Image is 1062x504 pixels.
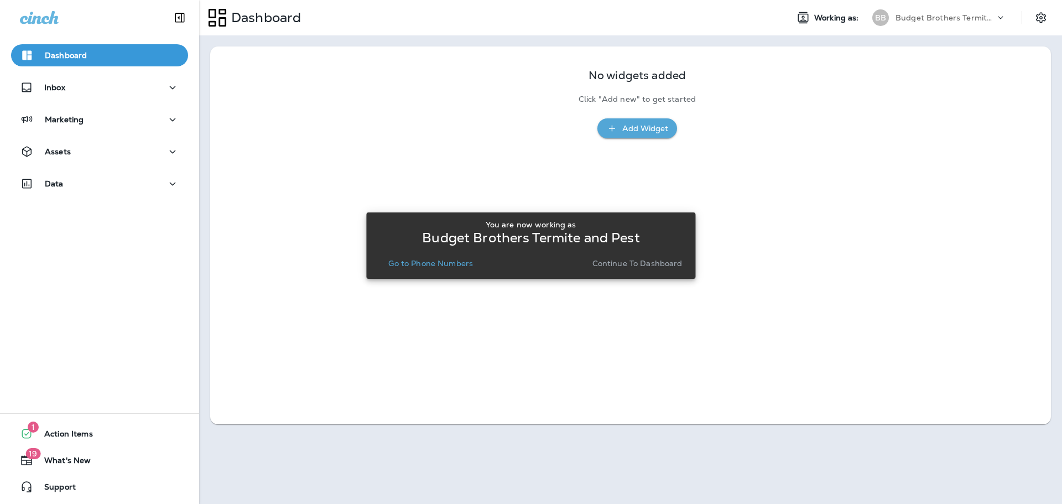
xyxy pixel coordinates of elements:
span: 1 [28,422,39,433]
button: Inbox [11,76,188,98]
p: Marketing [45,115,84,124]
button: Dashboard [11,44,188,66]
button: Continue to Dashboard [588,256,687,271]
div: BB [872,9,889,26]
span: Action Items [33,429,93,443]
button: 19What's New [11,449,188,471]
button: Data [11,173,188,195]
span: Working as: [814,13,861,23]
button: Marketing [11,108,188,131]
p: Dashboard [45,51,87,60]
span: 19 [25,448,40,459]
button: Support [11,476,188,498]
button: Collapse Sidebar [164,7,195,29]
span: What's New [33,456,91,469]
p: Data [45,179,64,188]
p: Assets [45,147,71,156]
p: Dashboard [227,9,301,26]
p: Budget Brothers Termite and Pest [896,13,995,22]
p: Inbox [44,83,65,92]
p: You are now working as [486,220,576,229]
p: Budget Brothers Termite and Pest [422,233,639,242]
button: Go to Phone Numbers [384,256,477,271]
button: Assets [11,141,188,163]
p: Go to Phone Numbers [388,259,473,268]
button: Settings [1031,8,1051,28]
button: 1Action Items [11,423,188,445]
p: Continue to Dashboard [592,259,683,268]
span: Support [33,482,76,496]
